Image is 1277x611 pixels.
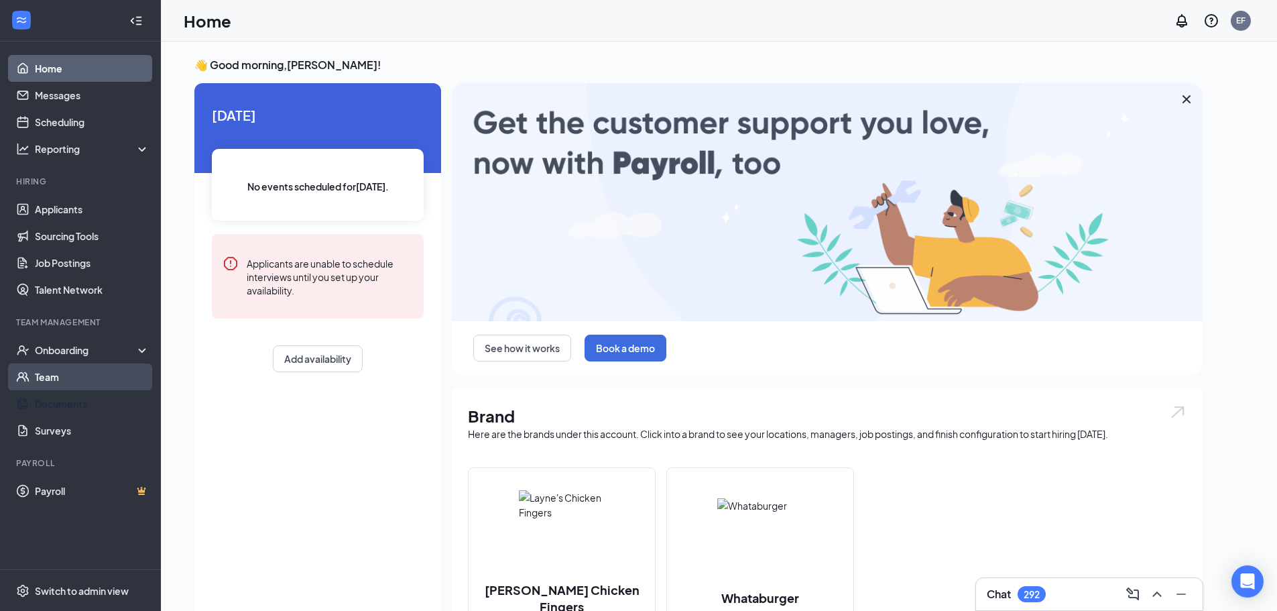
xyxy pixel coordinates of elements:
div: Applicants are unable to schedule interviews until you set up your availability. [247,256,413,297]
a: Scheduling [35,109,149,135]
svg: Error [223,256,239,272]
a: Applicants [35,196,149,223]
img: payroll-large.gif [452,83,1203,321]
svg: Cross [1178,91,1195,107]
button: See how it works [473,335,571,362]
img: Whataburger [717,498,803,584]
a: Surveys [35,417,149,444]
a: Home [35,55,149,82]
svg: ChevronUp [1149,586,1165,602]
a: Messages [35,82,149,109]
svg: Settings [16,584,29,598]
div: Here are the brands under this account. Click into a brand to see your locations, managers, job p... [468,427,1187,441]
button: Minimize [1170,584,1192,605]
div: Reporting [35,142,150,156]
div: EF [1236,15,1245,26]
div: Onboarding [35,343,138,357]
h2: Whataburger [708,590,812,606]
h1: Home [184,9,231,32]
a: Job Postings [35,249,149,276]
h3: Chat [987,587,1011,602]
h3: 👋 Good morning, [PERSON_NAME] ! [194,58,1203,72]
a: Sourcing Tools [35,223,149,249]
div: Switch to admin view [35,584,129,598]
svg: Collapse [129,14,143,27]
span: No events scheduled for [DATE] . [247,179,389,194]
div: Hiring [16,176,147,187]
button: ChevronUp [1146,584,1168,605]
h1: Brand [468,404,1187,427]
div: Open Intercom Messenger [1231,565,1264,598]
div: 292 [1024,589,1040,600]
button: Add availability [273,345,363,372]
div: Payroll [16,457,147,469]
a: Team [35,364,149,390]
svg: Minimize [1173,586,1189,602]
a: Talent Network [35,276,149,303]
svg: QuestionInfo [1203,13,1219,29]
img: Layne's Chicken Fingers [519,490,605,576]
svg: ComposeMessage [1125,586,1141,602]
svg: Notifications [1174,13,1190,29]
span: [DATE] [212,105,424,125]
button: ComposeMessage [1122,584,1144,605]
button: Book a demo [585,335,666,362]
img: open.6027fd2a22e1237b5b06.svg [1169,404,1187,420]
svg: Analysis [16,142,29,156]
div: Team Management [16,317,147,328]
svg: UserCheck [16,343,29,357]
a: Documents [35,390,149,417]
svg: WorkstreamLogo [15,13,28,27]
a: PayrollCrown [35,478,149,504]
